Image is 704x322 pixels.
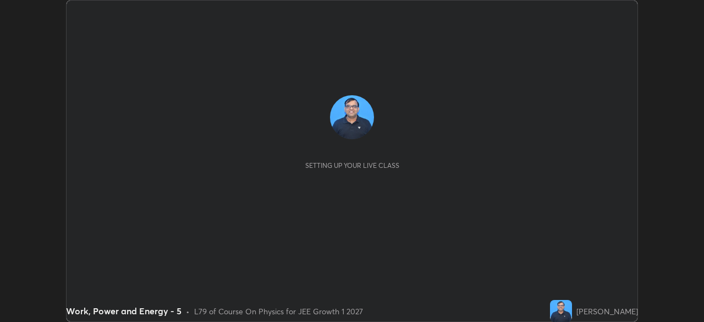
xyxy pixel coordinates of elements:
div: L79 of Course On Physics for JEE Growth 1 2027 [194,305,363,317]
div: [PERSON_NAME] [576,305,638,317]
img: c8efc32e9f1a4c10bde3d70895648330.jpg [550,300,572,322]
img: c8efc32e9f1a4c10bde3d70895648330.jpg [330,95,374,139]
div: Setting up your live class [305,161,399,170]
div: • [186,305,190,317]
div: Work, Power and Energy - 5 [66,304,182,318]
